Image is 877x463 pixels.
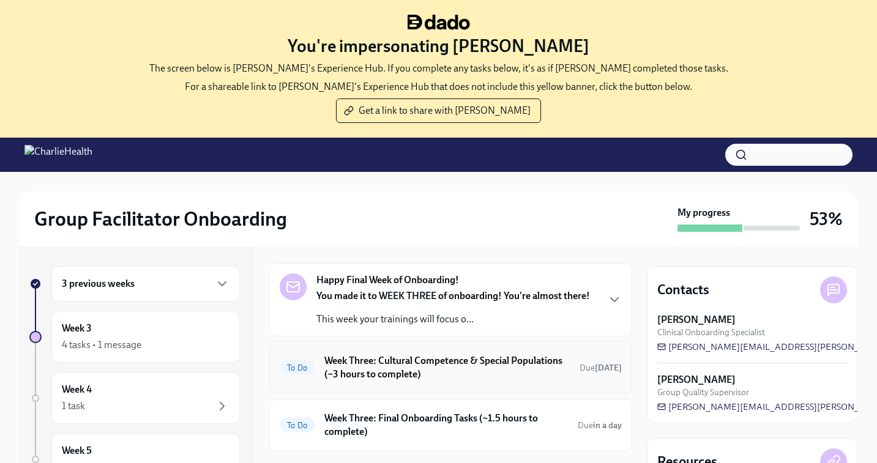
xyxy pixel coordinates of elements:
[657,373,736,387] strong: [PERSON_NAME]
[34,207,287,231] h2: Group Facilitator Onboarding
[280,421,315,430] span: To Do
[62,399,85,413] div: 1 task
[288,35,589,57] h3: You're impersonating [PERSON_NAME]
[578,420,622,431] span: October 11th, 2025 10:00
[51,266,240,302] div: 3 previous weeks
[24,145,92,165] img: CharlieHealth
[657,387,749,398] span: Group Quality Supervisor
[316,273,459,287] strong: Happy Final Week of Onboarding!
[62,338,141,352] div: 4 tasks • 1 message
[578,420,622,431] span: Due
[580,363,622,373] span: Due
[677,206,730,220] strong: My progress
[657,313,736,327] strong: [PERSON_NAME]
[62,277,135,291] h6: 3 previous weeks
[280,352,622,383] a: To DoWeek Three: Cultural Competence & Special Populations (~3 hours to complete)Due[DATE]
[149,62,728,75] p: The screen below is [PERSON_NAME]'s Experience Hub. If you complete any tasks below, it's as if [...
[185,80,692,94] p: For a shareable link to [PERSON_NAME]'s Experience Hub that does not include this yellow banner, ...
[336,98,541,123] button: Get a link to share with [PERSON_NAME]
[657,281,709,299] h4: Contacts
[595,363,622,373] strong: [DATE]
[810,208,843,230] h3: 53%
[580,362,622,374] span: October 13th, 2025 10:00
[657,327,765,338] span: Clinical Onboarding Specialist
[280,409,622,441] a: To DoWeek Three: Final Onboarding Tasks (~1.5 hours to complete)Duein a day
[316,290,590,302] strong: You made it to WEEK THREE of onboarding! You're almost there!
[280,363,315,372] span: To Do
[593,420,622,431] strong: in a day
[346,105,531,117] span: Get a link to share with [PERSON_NAME]
[62,383,92,396] h6: Week 4
[316,313,590,326] p: This week your trainings will focus o...
[408,15,470,30] img: dado
[324,354,570,381] h6: Week Three: Cultural Competence & Special Populations (~3 hours to complete)
[324,412,568,439] h6: Week Three: Final Onboarding Tasks (~1.5 hours to complete)
[29,372,240,424] a: Week 41 task
[29,311,240,363] a: Week 34 tasks • 1 message
[62,322,92,335] h6: Week 3
[62,444,92,457] h6: Week 5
